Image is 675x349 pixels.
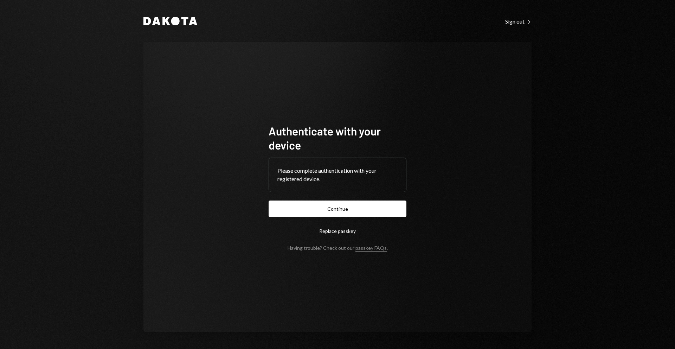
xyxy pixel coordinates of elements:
[269,124,406,152] h1: Authenticate with your device
[355,245,387,252] a: passkey FAQs
[269,201,406,217] button: Continue
[277,166,398,183] div: Please complete authentication with your registered device.
[288,245,388,251] div: Having trouble? Check out our .
[269,223,406,239] button: Replace passkey
[505,17,532,25] a: Sign out
[505,18,532,25] div: Sign out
